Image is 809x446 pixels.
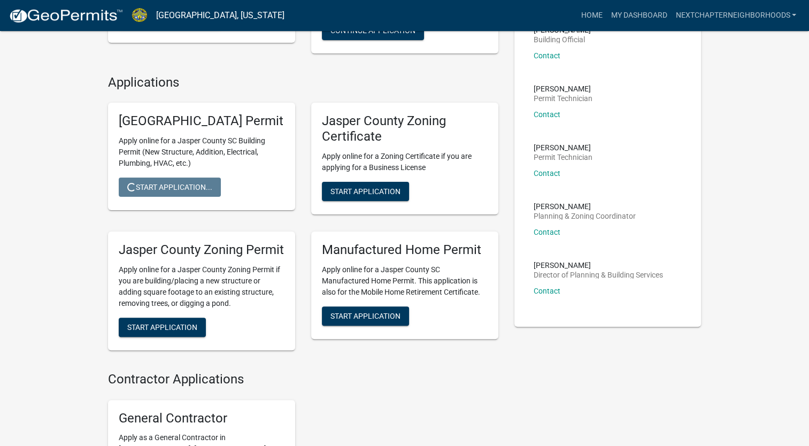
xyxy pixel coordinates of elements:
h5: Manufactured Home Permit [322,242,488,258]
p: Director of Planning & Building Services [534,271,663,279]
button: Start Application [322,182,409,201]
a: Contact [534,51,560,60]
a: Contact [534,287,560,295]
a: Contact [534,110,560,119]
p: Building Official [534,36,591,43]
span: Start Application [127,322,197,331]
a: Nextchapterneighborhoods [671,5,800,26]
p: [PERSON_NAME] [534,203,636,210]
p: Apply online for a Jasper County SC Manufactured Home Permit. This application is also for the Mo... [322,264,488,298]
h5: Jasper County Zoning Certificate [322,113,488,144]
a: Contact [534,169,560,178]
p: [PERSON_NAME] [534,26,591,34]
p: Permit Technician [534,95,592,102]
span: Start Application [330,187,400,196]
a: Home [576,5,606,26]
button: Continue Application [322,21,424,40]
h5: General Contractor [119,411,284,426]
wm-workflow-list-section: Applications [108,75,498,359]
a: My Dashboard [606,5,671,26]
p: Planning & Zoning Coordinator [534,212,636,220]
p: Apply online for a Jasper County SC Building Permit (New Structure, Addition, Electrical, Plumbin... [119,135,284,169]
h5: [GEOGRAPHIC_DATA] Permit [119,113,284,129]
a: [GEOGRAPHIC_DATA], [US_STATE] [156,6,284,25]
p: Permit Technician [534,153,592,161]
p: [PERSON_NAME] [534,85,592,93]
p: [PERSON_NAME] [534,144,592,151]
span: Start Application [330,311,400,320]
p: [PERSON_NAME] [534,262,663,269]
p: Apply online for a Zoning Certificate if you are applying for a Business License [322,151,488,173]
button: Start Application [119,318,206,337]
span: Start Application... [127,183,212,191]
button: Start Application [322,306,409,326]
h4: Applications [108,75,498,90]
h5: Jasper County Zoning Permit [119,242,284,258]
p: Apply online for a Jasper County Zoning Permit if you are building/placing a new structure or add... [119,264,284,309]
a: Contact [534,228,560,236]
h4: Contractor Applications [108,372,498,387]
button: Start Application... [119,178,221,197]
img: Jasper County, South Carolina [132,8,148,22]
